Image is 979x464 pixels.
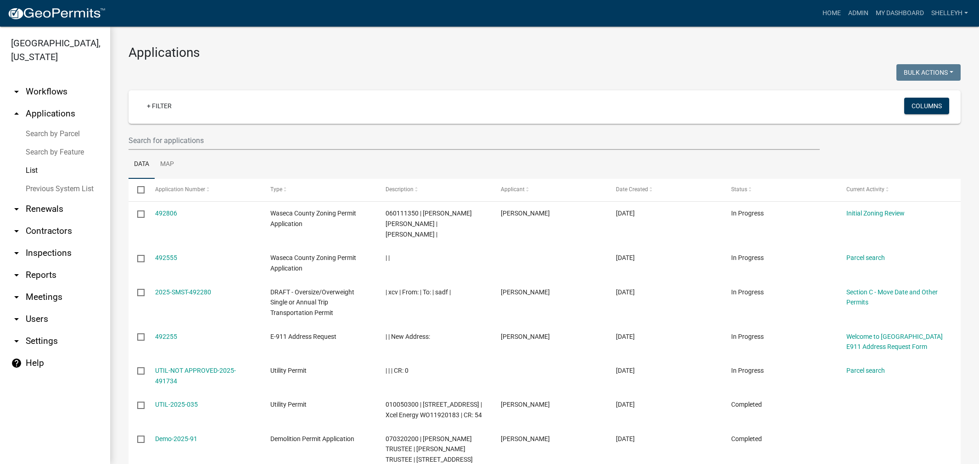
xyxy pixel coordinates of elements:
button: Columns [904,98,949,114]
span: Current Activity [846,186,884,193]
span: Utility Permit [270,401,307,408]
i: arrow_drop_down [11,248,22,259]
datatable-header-cell: Current Activity [838,179,953,201]
span: E-911 Address Request [270,333,336,340]
span: Demolition Permit Application [270,435,354,442]
span: 070320200 | NIEL E BERG TRUSTEE | RANAE L BERG TRUSTEE | 13821 200TH AVE [386,435,473,464]
span: 010050300 | 1589 370TH AVE | Xcel Energy WO11920183 | CR: 54 [386,401,482,419]
span: 10/10/2025 [616,435,635,442]
a: Demo-2025-91 [155,435,197,442]
span: In Progress [731,367,764,374]
a: Admin [845,5,872,22]
a: My Dashboard [872,5,928,22]
a: Data [129,150,155,179]
span: Waseca County Zoning Permit Application [270,210,356,227]
span: | | [386,254,390,261]
datatable-header-cell: Date Created [607,179,722,201]
span: In Progress [731,288,764,296]
a: 492255 [155,333,177,340]
span: In Progress [731,254,764,261]
span: Robert Emerson [501,210,550,217]
a: + Filter [140,98,179,114]
a: 492806 [155,210,177,217]
a: UTIL-NOT APPROVED-2025-491734 [155,367,236,385]
datatable-header-cell: Type [261,179,376,201]
span: Ranae Berg [501,435,550,442]
a: Welcome to [GEOGRAPHIC_DATA] E911 Address Request Form [846,333,943,351]
span: | | | CR: 0 [386,367,408,374]
span: Deborah A. Grosko [501,401,550,408]
a: shelleyh [928,5,972,22]
a: Section C - Move Date and Other Permits [846,288,938,306]
span: Application Number [155,186,205,193]
span: 10/14/2025 [616,254,635,261]
span: Completed [731,401,762,408]
i: arrow_drop_up [11,108,22,119]
span: Description [386,186,414,193]
datatable-header-cell: Application Number [146,179,261,201]
span: Type [270,186,282,193]
span: Date Created [616,186,648,193]
datatable-header-cell: Applicant [492,179,607,201]
span: 10/15/2025 [616,210,635,217]
span: 10/14/2025 [616,288,635,296]
i: arrow_drop_down [11,86,22,97]
span: 10/14/2025 [616,333,635,340]
span: Completed [731,435,762,442]
a: Home [819,5,845,22]
span: 060111350 | MARY MICHELE-BAUMANN EMERSON | ROBERT CLAIRE EMERSON JR | [386,210,472,238]
span: 10/13/2025 [616,367,635,374]
a: Parcel search [846,254,885,261]
span: | xcv | From: | To: | sadf | [386,288,451,296]
span: | | New Address: [386,333,430,340]
i: help [11,358,22,369]
span: Steven Mickelson [501,333,550,340]
a: Map [155,150,179,179]
span: Utility Permit [270,367,307,374]
input: Search for applications [129,131,820,150]
a: 2025-SMST-492280 [155,288,211,296]
span: Applicant [501,186,525,193]
i: arrow_drop_down [11,226,22,237]
a: UTIL-2025-035 [155,401,198,408]
a: 492555 [155,254,177,261]
button: Bulk Actions [896,64,961,81]
h3: Applications [129,45,961,61]
datatable-header-cell: Select [129,179,146,201]
span: In Progress [731,333,764,340]
span: Waseca County Zoning Permit Application [270,254,356,272]
datatable-header-cell: Status [722,179,838,201]
a: Initial Zoning Review [846,210,905,217]
i: arrow_drop_down [11,314,22,325]
datatable-header-cell: Description [377,179,492,201]
span: 10/12/2025 [616,401,635,408]
i: arrow_drop_down [11,204,22,215]
span: Status [731,186,747,193]
i: arrow_drop_down [11,292,22,303]
i: arrow_drop_down [11,270,22,281]
i: arrow_drop_down [11,336,22,347]
a: Parcel search [846,367,885,374]
span: DRAFT - Oversize/Overweight Single or Annual Trip Transportation Permit [270,288,354,317]
span: In Progress [731,210,764,217]
span: Josh [501,288,550,296]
